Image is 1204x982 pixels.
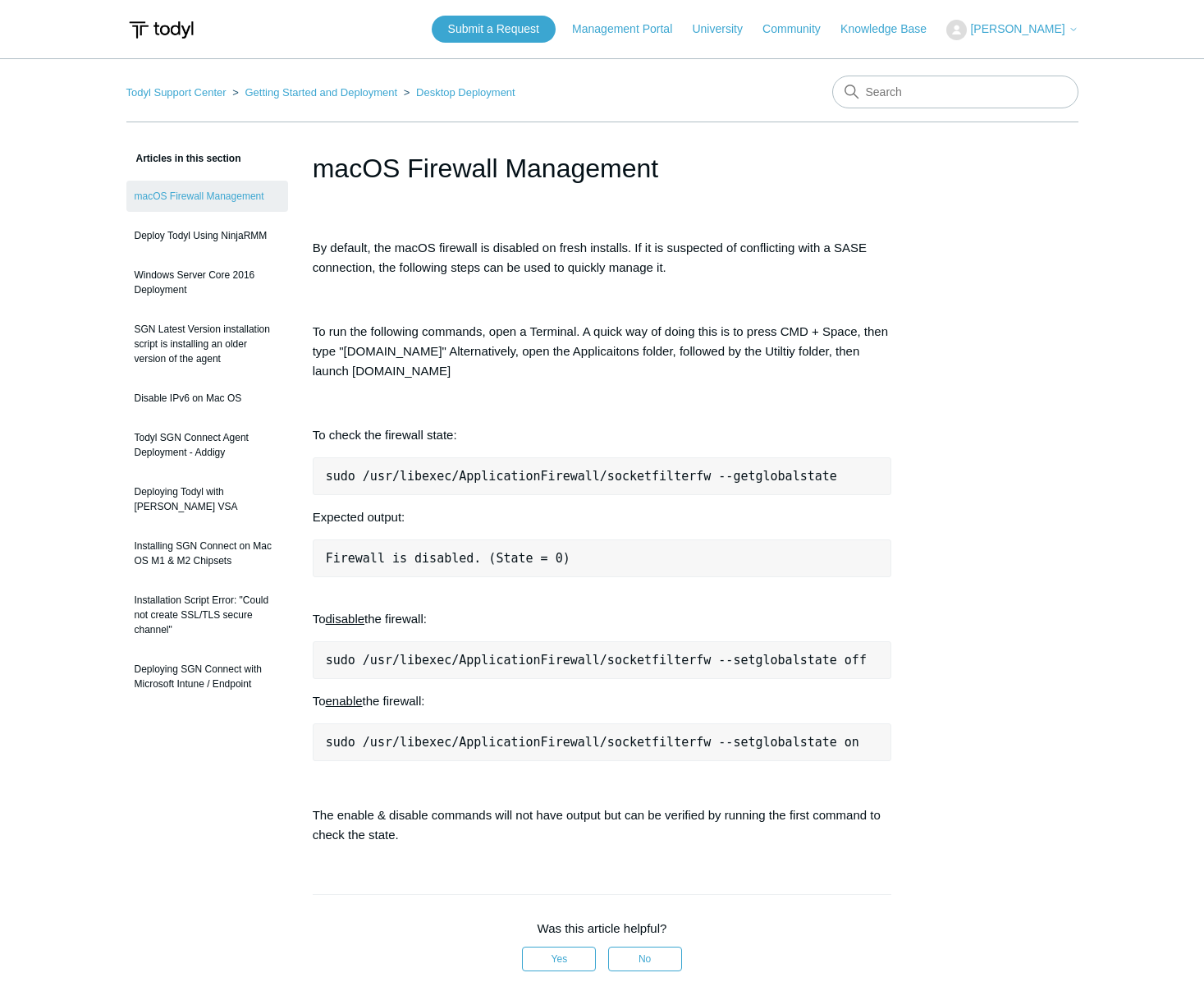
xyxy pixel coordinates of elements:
[313,457,892,495] pre: sudo /usr/libexec/ApplicationFirewall/socketfilterfw --getglobalstate
[572,21,689,38] a: Management Portal
[762,21,837,38] a: Community
[126,259,288,305] a: Windows Server Core 2016 Deployment
[126,153,241,164] span: Articles in this section
[432,16,556,43] a: Submit a Request
[126,422,288,468] a: Todyl SGN Connect Agent Deployment - Addigy
[313,590,892,629] p: To the firewall:
[946,20,1078,40] button: [PERSON_NAME]
[126,383,288,414] a: Disable IPv6 on Mac OS
[970,22,1064,35] span: [PERSON_NAME]
[126,530,288,576] a: Installing SGN Connect on Mac OS M1 & M2 Chipsets
[313,641,892,679] pre: sudo /usr/libexec/ApplicationFirewall/socketfilterfw --setglobalstate off
[326,612,365,626] span: disable
[126,654,288,700] a: Deploying SGN Connect with Microsoft Intune / Endpoint
[326,694,363,708] span: enable
[245,86,397,99] a: Getting Started and Deployment
[126,86,230,99] li: Todyl Support Center
[126,86,227,99] a: Todyl Support Center
[538,921,667,935] span: Was this article helpful?
[313,723,892,761] pre: sudo /usr/libexec/ApplicationFirewall/socketfilterfw --setglobalstate on
[840,21,943,38] a: Knowledge Base
[313,322,892,381] p: To run the following commands, open a Terminal. A quick way of doing this is to press CMD + Space...
[126,181,288,212] a: macOS Firewall Management
[313,507,892,527] p: Expected output:
[522,947,596,971] button: This article was helpful
[313,539,892,577] pre: Firewall is disabled. (State = 0)
[126,476,288,522] a: Deploying Todyl with [PERSON_NAME] VSA
[313,149,892,188] h1: macOS Firewall Management
[126,220,288,251] a: Deploy Todyl Using NinjaRMM
[608,947,682,971] button: This article was not helpful
[313,691,892,711] p: To the firewall:
[126,585,288,645] a: Installation Script Error: "Could not create SSL/TLS secure channel"
[832,76,1078,108] input: Search
[313,238,892,278] p: By default, the macOS firewall is disabled on fresh installs. If it is suspected of conflicting w...
[313,805,892,845] p: The enable & disable commands will not have output but can be verified by running the first comma...
[692,21,758,38] a: University
[416,86,515,99] a: Desktop Deployment
[126,15,196,45] img: Todyl Support Center Help Center home page
[126,314,288,374] a: SGN Latest Version installation script is installing an older version of the agent
[313,425,892,445] p: To check the firewall state:
[401,86,515,99] li: Desktop Deployment
[229,86,401,99] li: Getting Started and Deployment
